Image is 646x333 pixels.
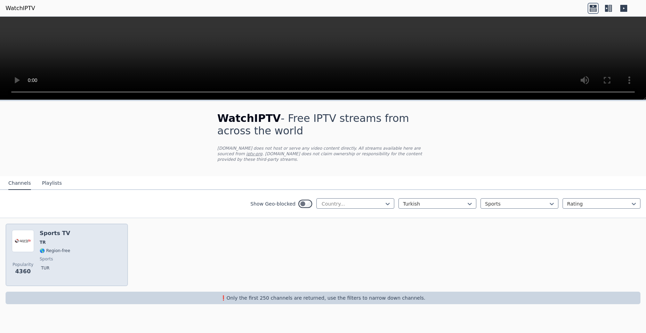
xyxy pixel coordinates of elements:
span: 4360 [15,267,31,276]
button: Channels [8,177,31,190]
h6: Sports TV [40,230,70,237]
a: iptv-org [246,151,263,156]
span: WatchIPTV [217,112,281,124]
p: [DOMAIN_NAME] does not host or serve any video content directly. All streams available here are s... [217,145,429,162]
span: TR [40,240,46,245]
label: Show Geo-blocked [250,200,296,207]
span: Popularity [13,262,33,267]
button: Playlists [42,177,62,190]
span: sports [40,256,53,262]
a: WatchIPTV [6,4,35,13]
p: tur [40,265,51,272]
p: ❗️Only the first 250 channels are returned, use the filters to narrow down channels. [8,294,638,301]
img: Sports TV [12,230,34,252]
span: 🌎 Region-free [40,248,70,253]
h1: - Free IPTV streams from across the world [217,112,429,137]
